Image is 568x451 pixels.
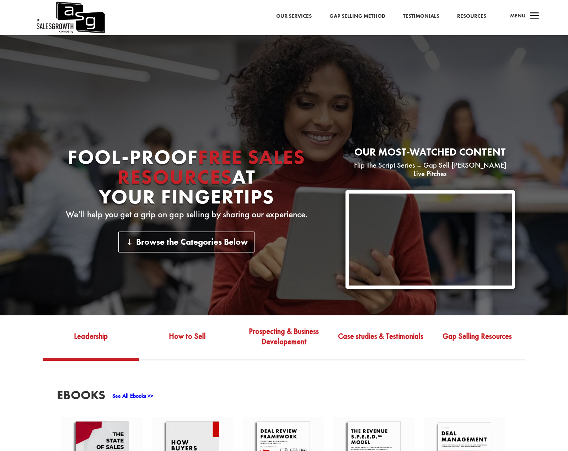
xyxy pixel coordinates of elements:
[43,325,139,358] a: Leadership
[345,161,515,178] p: Flip The Script Series – Gap Sell [PERSON_NAME] Live Pitches
[332,325,429,358] a: Case studies & Testimonials
[345,147,515,161] h2: Our most-watched content
[276,12,312,21] a: Our Services
[53,147,320,210] h1: Fool-proof At Your Fingertips
[112,392,153,400] a: See All Ebooks >>
[403,12,439,21] a: Testimonials
[53,210,320,219] p: We’ll help you get a grip on gap selling by sharing our experience.
[527,9,542,23] span: a
[329,12,385,21] a: Gap Selling Method
[57,389,105,405] h3: EBooks
[118,144,306,190] span: Free Sales Resources
[118,232,254,252] a: Browse the Categories Below
[236,325,332,358] a: Prospecting & Business Developement
[457,12,486,21] a: Resources
[510,12,526,19] span: Menu
[429,325,525,358] a: Gap Selling Resources
[139,325,236,358] a: How to Sell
